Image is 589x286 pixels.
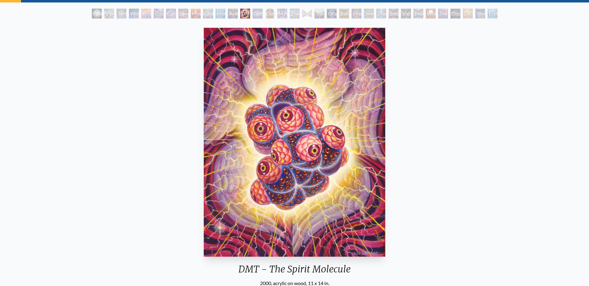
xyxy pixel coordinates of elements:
div: Polar Unity Spiral [92,9,102,19]
div: Collective Vision [253,9,262,19]
div: Cosmic Artist [166,9,176,19]
div: White Light [426,9,436,19]
div: Theologue [290,9,300,19]
div: Song of Vajra Being [389,9,399,19]
div: Diamond Being [376,9,386,19]
div: Monochord [216,9,225,19]
div: DMT - The Spirit Molecule [240,9,250,19]
div: Peyote Being [413,9,423,19]
div: Mystic Eye [277,9,287,19]
div: Toward the One [475,9,485,19]
div: Original Face [327,9,337,19]
div: Cosmic Consciousness [450,9,460,19]
div: Kiss of the [MEDICAL_DATA] [141,9,151,19]
div: Cosmic Creativity [154,9,164,19]
div: The Great Turn [438,9,448,19]
div: Tantra [117,9,126,19]
div: Jewel Being [364,9,374,19]
div: Hands that See [302,9,312,19]
div: Interbeing [352,9,361,19]
div: [DEMOGRAPHIC_DATA] [463,9,473,19]
img: DMT---The-Spirit-Molecule-2000-Alex-Grey-watermarked.jpg [204,28,385,257]
div: Mysteriosa 2 [191,9,201,19]
div: Bardo Being [339,9,349,19]
div: Glimpsing the Empyrean [203,9,213,19]
div: Vajra Being [401,9,411,19]
div: Wonder [129,9,139,19]
div: Cosmic [DEMOGRAPHIC_DATA] [265,9,275,19]
div: Visionary Origin of Language [104,9,114,19]
div: Transfiguration [314,9,324,19]
div: DMT - The Spirit Molecule [201,263,388,280]
div: Love is a Cosmic Force [178,9,188,19]
div: Ayahuasca Visitation [228,9,238,19]
div: Ecstasy [488,9,497,19]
